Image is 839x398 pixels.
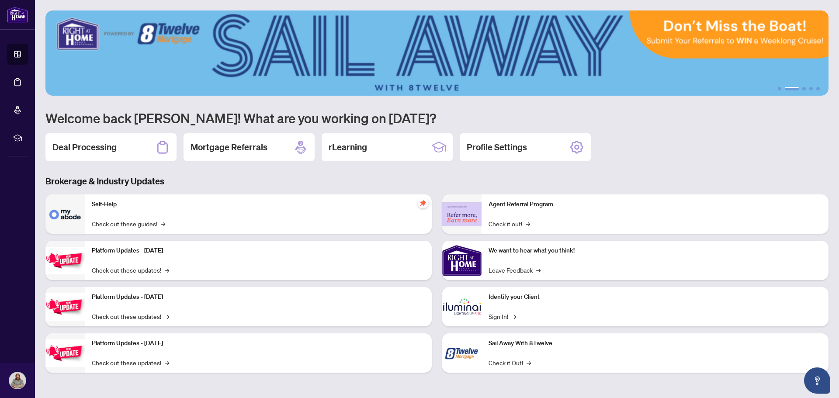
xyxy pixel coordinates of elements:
[165,358,169,367] span: →
[9,372,26,389] img: Profile Icon
[7,7,28,23] img: logo
[92,311,169,321] a: Check out these updates!→
[778,87,781,90] button: 1
[816,87,820,90] button: 5
[489,246,822,256] p: We want to hear what you think!
[45,110,829,126] h1: Welcome back [PERSON_NAME]! What are you working on [DATE]?
[92,292,425,302] p: Platform Updates - [DATE]
[165,311,169,321] span: →
[45,247,85,274] img: Platform Updates - July 21, 2025
[804,367,830,394] button: Open asap
[467,141,527,153] h2: Profile Settings
[418,198,428,208] span: pushpin
[809,87,813,90] button: 4
[165,265,169,275] span: →
[161,219,165,228] span: →
[92,219,165,228] a: Check out these guides!→
[442,202,482,226] img: Agent Referral Program
[45,194,85,234] img: Self-Help
[442,333,482,373] img: Sail Away With 8Twelve
[527,358,531,367] span: →
[489,292,822,302] p: Identify your Client
[92,200,425,209] p: Self-Help
[489,358,531,367] a: Check it Out!→
[45,175,829,187] h3: Brokerage & Industry Updates
[489,265,541,275] a: Leave Feedback→
[785,87,799,90] button: 2
[191,141,267,153] h2: Mortgage Referrals
[442,287,482,326] img: Identify your Client
[536,265,541,275] span: →
[512,311,516,321] span: →
[802,87,806,90] button: 3
[92,358,169,367] a: Check out these updates!→
[92,265,169,275] a: Check out these updates!→
[489,219,530,228] a: Check it out!→
[45,10,829,96] img: Slide 1
[52,141,117,153] h2: Deal Processing
[489,200,822,209] p: Agent Referral Program
[489,311,516,321] a: Sign In!→
[442,241,482,280] img: We want to hear what you think!
[329,141,367,153] h2: rLearning
[526,219,530,228] span: →
[45,339,85,367] img: Platform Updates - June 23, 2025
[489,339,822,348] p: Sail Away With 8Twelve
[92,246,425,256] p: Platform Updates - [DATE]
[45,293,85,321] img: Platform Updates - July 8, 2025
[92,339,425,348] p: Platform Updates - [DATE]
